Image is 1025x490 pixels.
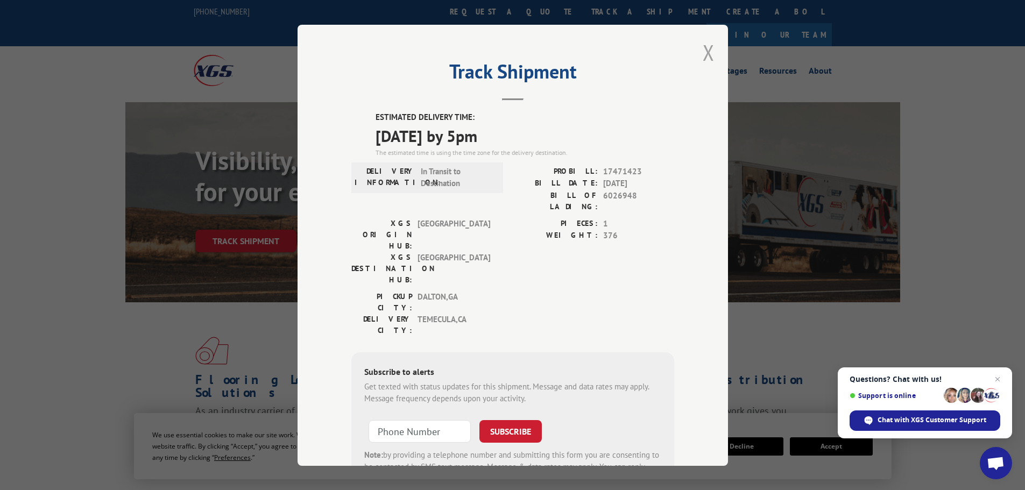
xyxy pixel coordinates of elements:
div: Open chat [980,447,1012,479]
span: Support is online [850,392,940,400]
strong: Note: [364,449,383,459]
span: Close chat [991,373,1004,386]
div: The estimated time is using the time zone for the delivery destination. [376,147,674,157]
span: [DATE] [603,177,674,190]
button: Close modal [703,38,715,67]
label: PIECES: [513,217,598,230]
label: PICKUP CITY: [351,290,412,313]
h2: Track Shipment [351,64,674,84]
span: DALTON , GA [418,290,490,313]
span: Chat with XGS Customer Support [878,415,986,425]
label: XGS ORIGIN HUB: [351,217,412,251]
label: BILL DATE: [513,177,598,190]
span: 1 [603,217,674,230]
label: XGS DESTINATION HUB: [351,251,412,285]
span: [DATE] by 5pm [376,123,674,147]
label: PROBILL: [513,165,598,177]
div: by providing a telephone number and submitting this form you are consenting to be contacted by SM... [364,449,661,485]
label: WEIGHT: [513,230,598,242]
span: In Transit to Destination [421,165,493,189]
label: DELIVERY INFORMATION: [355,165,415,189]
span: [GEOGRAPHIC_DATA] [418,251,490,285]
span: Questions? Chat with us! [850,375,1000,384]
span: 376 [603,230,674,242]
span: [GEOGRAPHIC_DATA] [418,217,490,251]
span: TEMECULA , CA [418,313,490,336]
div: Get texted with status updates for this shipment. Message and data rates may apply. Message frequ... [364,380,661,404]
label: ESTIMATED DELIVERY TIME: [376,111,674,124]
div: Subscribe to alerts [364,365,661,380]
button: SUBSCRIBE [479,420,542,442]
label: BILL OF LADING: [513,189,598,212]
label: DELIVERY CITY: [351,313,412,336]
span: 6026948 [603,189,674,212]
span: 17471423 [603,165,674,177]
div: Chat with XGS Customer Support [850,410,1000,431]
input: Phone Number [369,420,471,442]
